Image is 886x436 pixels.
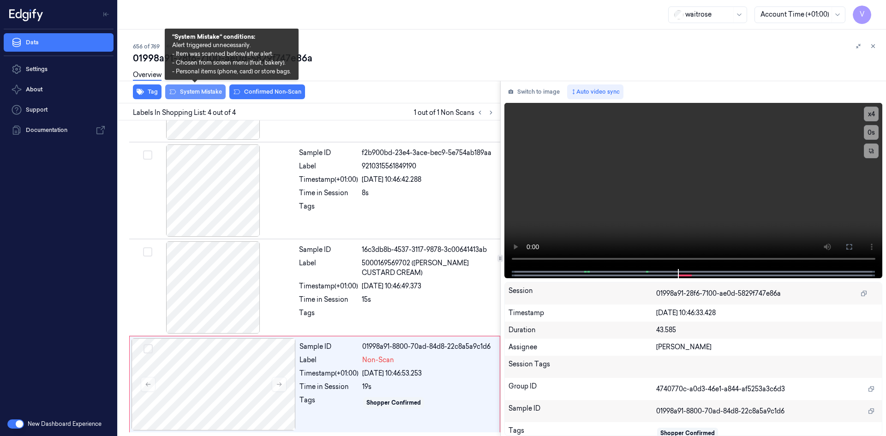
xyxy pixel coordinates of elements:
[864,125,879,140] button: 0s
[362,295,495,305] div: 15s
[133,70,162,81] a: Overview
[656,308,878,318] div: [DATE] 10:46:33.428
[864,107,879,121] button: x4
[299,188,358,198] div: Time in Session
[299,369,359,378] div: Timestamp (+01:00)
[362,281,495,291] div: [DATE] 10:46:49.373
[299,281,358,291] div: Timestamp (+01:00)
[362,258,495,278] span: 5000169569702 ([PERSON_NAME] CUSTARD CREAM)
[362,355,394,365] span: Non-Scan
[362,188,495,198] div: 8s
[362,175,495,185] div: [DATE] 10:46:42.288
[509,342,657,352] div: Assignee
[656,289,781,299] span: 01998a91-28f6-7100-ae0d-5829f747e86a
[4,121,114,139] a: Documentation
[4,60,114,78] a: Settings
[362,382,494,392] div: 19s
[509,308,657,318] div: Timestamp
[299,355,359,365] div: Label
[509,359,657,374] div: Session Tags
[656,384,785,394] span: 4740770c-a0d3-46e1-a844-af5253a3c6d3
[299,308,358,323] div: Tags
[133,52,879,65] div: 01998a91-28f6-7100-ae0d-5829f747e86a
[362,342,494,352] div: 01998a91-8800-70ad-84d8-22c8a5a9c1d6
[299,161,358,171] div: Label
[656,342,878,352] div: [PERSON_NAME]
[143,247,152,257] button: Select row
[567,84,623,99] button: Auto video sync
[299,245,358,255] div: Sample ID
[366,399,421,407] div: Shopper Confirmed
[4,80,114,99] button: About
[414,107,497,118] span: 1 out of 1 Non Scans
[509,325,657,335] div: Duration
[853,6,871,24] button: V
[299,395,359,410] div: Tags
[133,42,160,50] span: 656 of 769
[299,342,359,352] div: Sample ID
[229,84,305,99] button: Confirmed Non-Scan
[656,406,784,416] span: 01998a91-8800-70ad-84d8-22c8a5a9c1d6
[99,7,114,22] button: Toggle Navigation
[165,84,226,99] button: System Mistake
[362,148,495,158] div: f2b900bd-23e4-3ace-bec9-5e754ab189aa
[299,175,358,185] div: Timestamp (+01:00)
[299,295,358,305] div: Time in Session
[362,245,495,255] div: 16c3db8b-4537-3117-9878-3c00641413ab
[143,150,152,160] button: Select row
[656,325,878,335] div: 43.585
[509,382,657,396] div: Group ID
[4,33,114,52] a: Data
[504,84,563,99] button: Switch to image
[133,84,162,99] button: Tag
[362,369,494,378] div: [DATE] 10:46:53.253
[144,344,153,353] button: Select row
[299,202,358,216] div: Tags
[509,404,657,418] div: Sample ID
[133,108,236,118] span: Labels In Shopping List: 4 out of 4
[299,148,358,158] div: Sample ID
[362,161,416,171] span: 9210315561849190
[299,382,359,392] div: Time in Session
[509,286,657,301] div: Session
[4,101,114,119] a: Support
[299,258,358,278] div: Label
